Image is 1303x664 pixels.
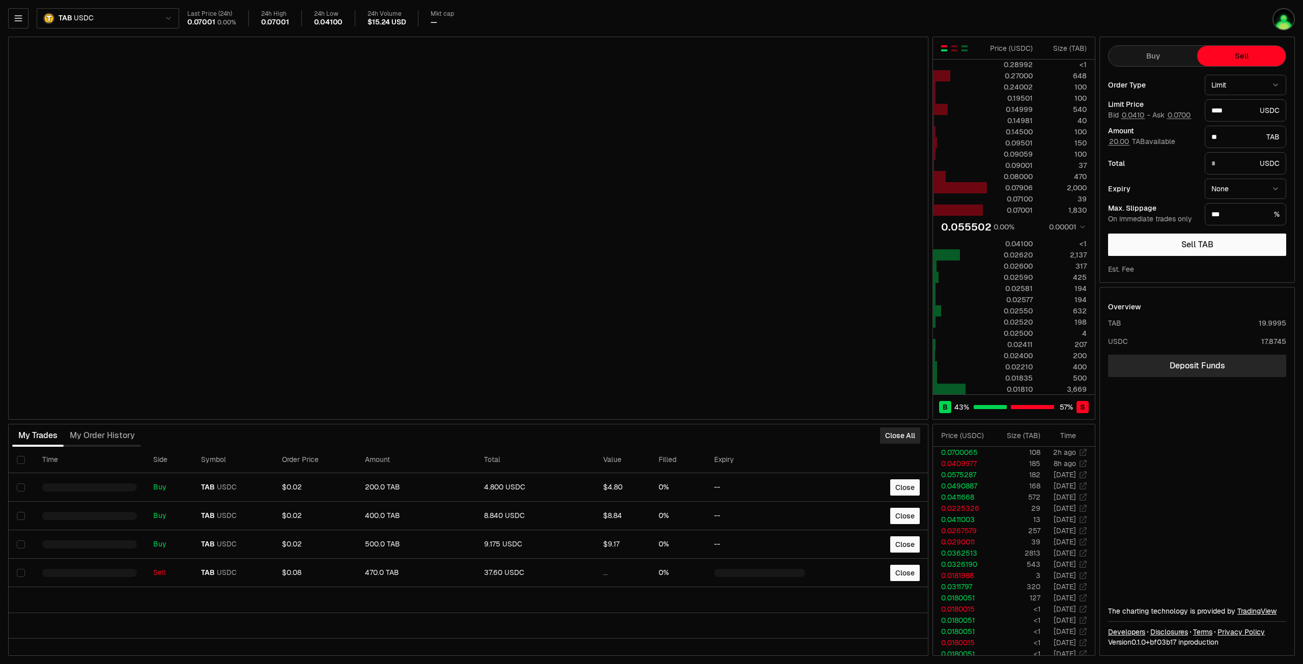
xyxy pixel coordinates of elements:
[1205,152,1286,175] div: USDC
[193,447,274,473] th: Symbol
[1054,582,1076,591] time: [DATE]
[9,37,928,419] iframe: Financial Chart
[1054,560,1076,569] time: [DATE]
[1108,355,1286,377] a: Deposit Funds
[706,502,813,530] td: --
[1041,261,1087,271] div: 317
[187,18,215,27] div: 0.07001
[987,384,1033,394] div: 0.01810
[431,10,454,18] div: Mkt cap
[1054,481,1076,490] time: [DATE]
[1054,515,1076,524] time: [DATE]
[706,447,813,473] th: Expiry
[17,569,25,577] button: Select row
[484,540,587,549] div: 9.175 USDC
[1108,160,1197,167] div: Total
[1041,104,1087,114] div: 540
[1152,111,1192,120] span: Ask
[1041,194,1087,204] div: 39
[1041,149,1087,159] div: 100
[217,511,237,521] span: USDC
[933,536,992,547] td: 0.0290011
[933,626,992,637] td: 0.0180051
[1041,317,1087,327] div: 198
[890,508,920,524] button: Close
[34,447,146,473] th: Time
[1041,283,1087,294] div: 194
[933,570,992,581] td: 0.0181988
[1041,171,1087,182] div: 470
[314,18,343,27] div: 0.04100
[201,540,215,549] span: TAB
[933,603,992,615] td: 0.0180015
[1041,71,1087,81] div: 648
[1041,250,1087,260] div: 2,137
[987,171,1033,182] div: 0.08000
[217,483,237,492] span: USDC
[17,483,25,492] button: Select row
[1054,548,1076,558] time: [DATE]
[933,503,992,514] td: 0.0225326
[1108,264,1134,274] div: Est. Fee
[1041,60,1087,70] div: <1
[1053,448,1076,457] time: 2h ago
[1054,537,1076,546] time: [DATE]
[1041,82,1087,92] div: 100
[992,626,1041,637] td: <1
[992,648,1041,659] td: <1
[992,559,1041,570] td: 543
[987,283,1033,294] div: 0.02581
[950,44,958,52] button: Show Sell Orders Only
[1041,116,1087,126] div: 40
[1060,402,1073,412] span: 57 %
[1197,46,1286,66] button: Sell
[659,568,698,578] div: 0%
[282,539,302,548] span: $0.02
[987,160,1033,170] div: 0.09001
[992,570,1041,581] td: 3
[987,127,1033,137] div: 0.14500
[659,511,698,521] div: 0%
[282,568,301,577] span: $0.08
[74,14,93,23] span: USDC
[987,261,1033,271] div: 0.02600
[1054,638,1076,647] time: [DATE]
[1108,101,1197,108] div: Limit Price
[933,615,992,626] td: 0.0180051
[1041,127,1087,137] div: 100
[1054,571,1076,580] time: [DATE]
[1041,160,1087,170] div: 37
[153,511,185,521] div: Buy
[933,458,992,469] td: 0.0409977
[1261,336,1286,347] div: 17.8745
[603,483,642,492] div: $4.80
[933,480,992,492] td: 0.0490887
[1205,99,1286,122] div: USDC
[201,483,215,492] span: TAB
[1041,183,1087,193] div: 2,000
[1108,137,1130,146] button: 20.00
[992,447,1041,458] td: 108
[987,328,1033,338] div: 0.02500
[933,514,992,525] td: 0.0411003
[1108,111,1150,120] span: Bid -
[992,480,1041,492] td: 168
[1041,339,1087,350] div: 207
[64,425,141,446] button: My Order History
[994,222,1014,232] div: 0.00%
[365,483,468,492] div: 200.0 TAB
[933,547,992,559] td: 0.0362513
[987,183,1033,193] div: 0.07906
[987,149,1033,159] div: 0.09059
[274,447,356,473] th: Order Price
[1167,111,1192,119] button: 0.0700
[153,540,185,549] div: Buy
[1054,526,1076,535] time: [DATE]
[1080,402,1085,412] span: S
[365,568,468,578] div: 470.0 TAB
[476,447,595,473] th: Total
[1054,604,1076,614] time: [DATE]
[1054,504,1076,513] time: [DATE]
[484,511,587,521] div: 8.840 USDC
[987,116,1033,126] div: 0.14981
